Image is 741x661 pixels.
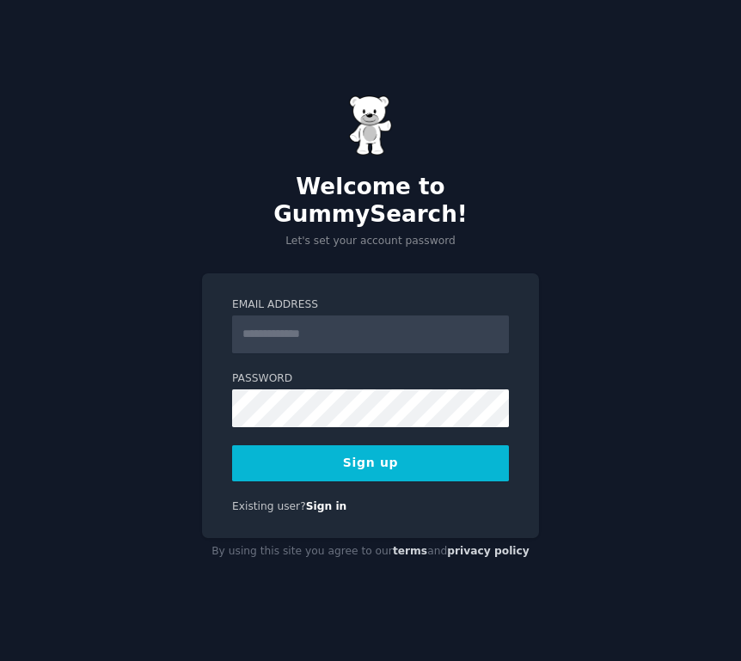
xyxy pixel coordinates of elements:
[447,545,530,557] a: privacy policy
[202,538,539,566] div: By using this site you agree to our and
[393,545,427,557] a: terms
[232,500,306,512] span: Existing user?
[306,500,347,512] a: Sign in
[232,371,509,387] label: Password
[232,297,509,313] label: Email Address
[202,174,539,228] h2: Welcome to GummySearch!
[349,95,392,156] img: Gummy Bear
[232,445,509,481] button: Sign up
[202,234,539,249] p: Let's set your account password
